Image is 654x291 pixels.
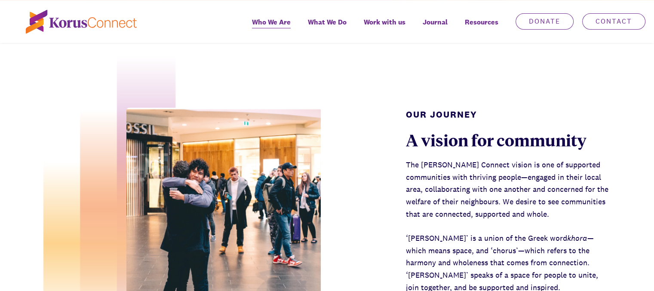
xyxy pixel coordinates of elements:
[299,12,355,43] a: What We Do
[243,12,299,43] a: Who We Are
[456,12,507,43] div: Resources
[308,16,347,28] span: What We Do
[252,16,291,28] span: Who We Are
[582,13,645,30] a: Contact
[516,13,574,30] a: Donate
[406,108,611,121] div: Our Journey
[364,16,405,28] span: Work with us
[26,10,137,33] img: korus-connect%2Fc5177985-88d5-491d-9cd7-4a1febad1357_logo.svg
[414,12,456,43] a: Journal
[406,130,611,150] div: A vision for community
[406,159,611,221] p: The [PERSON_NAME] Connect vision is one of supported communities with thriving people—engaged in ...
[567,233,587,243] em: khora
[355,12,414,43] a: Work with us
[423,16,448,28] span: Journal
